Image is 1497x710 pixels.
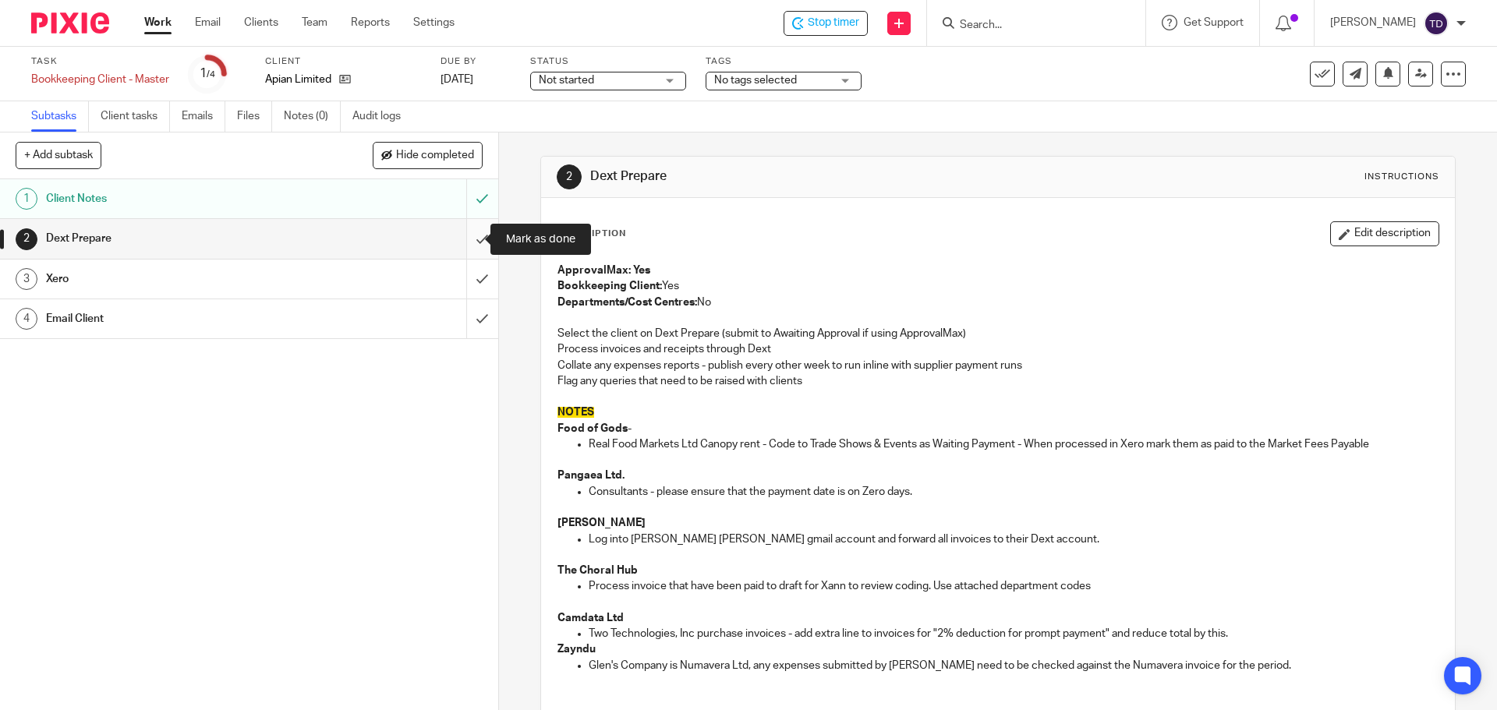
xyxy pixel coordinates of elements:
[16,228,37,250] div: 2
[589,436,1438,452] p: Real Food Markets Ltd Canopy rent - Code to Trade Shows & Events as Waiting Payment - When proces...
[302,15,327,30] a: Team
[351,15,390,30] a: Reports
[16,268,37,290] div: 3
[1330,15,1416,30] p: [PERSON_NAME]
[1330,221,1439,246] button: Edit description
[284,101,341,132] a: Notes (0)
[557,281,662,291] strong: Bookkeeping Client:
[46,307,316,330] h1: Email Client
[808,15,859,31] span: Stop timer
[373,142,483,168] button: Hide completed
[557,164,582,189] div: 2
[144,15,172,30] a: Work
[557,297,697,308] strong: Departments/Cost Centres:
[557,326,1438,341] p: Select the client on Dext Prepare (submit to Awaiting Approval if using ApprovalMax)
[31,12,109,34] img: Pixie
[1424,11,1449,36] img: svg%3E
[396,150,474,162] span: Hide completed
[589,532,1438,547] p: Log into [PERSON_NAME] [PERSON_NAME] gmail account and forward all invoices to their Dext account.
[441,74,473,85] span: [DATE]
[557,613,624,623] strong: Camdata Ltd
[413,15,455,30] a: Settings
[31,55,169,68] label: Task
[557,470,625,481] strong: Pangaea Ltd.
[557,341,1438,357] p: Process invoices and receipts through Dext
[530,55,686,68] label: Status
[1184,17,1244,28] span: Get Support
[557,295,1438,310] p: No
[441,55,511,68] label: Due by
[352,101,412,132] a: Audit logs
[557,265,650,276] strong: ApprovalMax: Yes
[589,578,1438,594] p: Process invoice that have been paid to draft for Xann to review coding. Use attached department c...
[557,228,626,240] p: Description
[590,168,1032,185] h1: Dext Prepare
[557,358,1438,373] p: Collate any expenses reports - publish every other week to run inline with supplier payment runs
[539,75,594,86] span: Not started
[557,421,1438,436] p: -
[589,658,1438,673] p: Glen's Company is Numavera Ltd, any expenses submitted by [PERSON_NAME] need to be checked agains...
[557,407,594,418] span: NOTES
[46,227,316,250] h1: Dext Prepare
[244,15,278,30] a: Clients
[557,517,646,528] strong: [PERSON_NAME]
[31,72,169,87] div: Bookkeeping Client - Master
[706,55,862,68] label: Tags
[101,101,170,132] a: Client tasks
[784,11,868,36] div: Apian Limited - Bookkeeping Client - Master
[557,644,596,655] strong: Zayndu
[557,423,628,434] strong: Food of Gods
[16,308,37,330] div: 4
[589,626,1438,641] p: Two Technologies, Inc purchase invoices - add extra line to invoices for "2% deduction for prompt...
[265,72,331,87] p: Apian Limited
[16,142,101,168] button: + Add subtask
[195,15,221,30] a: Email
[557,565,638,576] strong: The Choral Hub
[46,267,316,291] h1: Xero
[207,70,215,79] small: /4
[714,75,797,86] span: No tags selected
[1364,171,1439,183] div: Instructions
[46,187,316,210] h1: Client Notes
[16,188,37,210] div: 1
[182,101,225,132] a: Emails
[237,101,272,132] a: Files
[557,373,1438,389] p: Flag any queries that need to be raised with clients
[589,484,1438,500] p: Consultants - please ensure that the payment date is on Zero days.
[557,278,1438,294] p: Yes
[958,19,1099,33] input: Search
[31,101,89,132] a: Subtasks
[265,55,421,68] label: Client
[200,65,215,83] div: 1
